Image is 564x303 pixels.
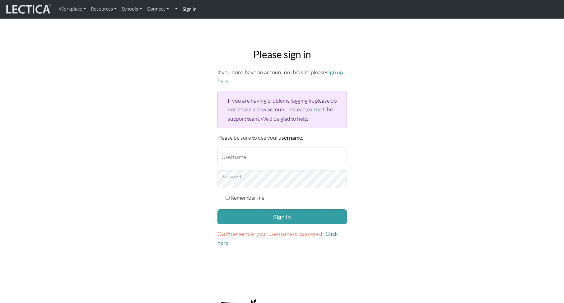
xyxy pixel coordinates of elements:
[307,106,325,113] a: contact
[217,229,347,247] p: .
[217,49,347,60] h2: Please sign in
[217,133,347,142] p: Please be sure to use your .
[278,134,302,141] strong: username
[180,2,199,16] a: Sign in
[217,91,347,128] div: If you are having problems logging in, please do not create a new account. Instead, the support t...
[56,2,88,16] a: Workplace
[217,209,347,224] button: Sign in
[5,3,51,15] img: lecticalive
[217,230,324,237] span: Can't remember your username or password?
[183,6,197,12] strong: Sign in
[119,2,144,16] a: Schools
[88,2,119,16] a: Resources
[217,147,347,165] input: Username
[144,2,171,16] a: Connect
[217,68,347,86] p: If you don't have an account on this site, please .
[231,193,264,202] label: Remember me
